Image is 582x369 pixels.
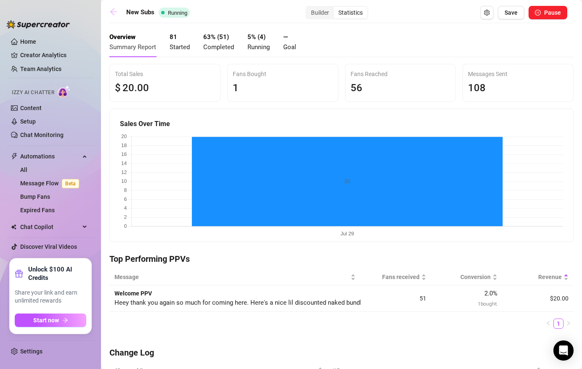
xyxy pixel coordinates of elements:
[535,10,541,16] span: pause-circle
[109,43,156,51] span: Summary Report
[20,118,36,125] a: Setup
[546,321,551,326] span: left
[20,66,61,72] a: Team Analytics
[58,85,71,98] img: AI Chatter
[122,82,134,94] span: 20
[529,6,567,19] button: Pause
[20,348,43,355] a: Settings
[115,69,215,79] div: Total Sales
[15,269,23,278] span: gift
[62,179,79,188] span: Beta
[20,207,55,213] a: Expired Fans
[247,33,266,41] strong: 5 % ( 4 )
[484,290,497,297] span: 2.0 %
[498,6,524,19] button: Save Flow
[20,132,64,138] a: Chat Monitoring
[247,43,270,51] span: Running
[233,69,333,79] div: Fans Bought
[115,80,121,96] span: $
[12,89,54,97] span: Izzy AI Chatter
[366,272,420,282] span: Fans received
[15,314,86,327] button: Start nowarrow-right
[502,269,574,285] th: Revenue
[543,319,553,329] button: left
[502,285,574,312] td: $20.00
[351,69,451,79] div: Fans Reached
[20,48,88,62] a: Creator Analytics
[480,6,494,19] button: Open Exit Rules
[20,180,82,187] a: Message FlowBeta
[361,269,432,285] th: Fans received
[120,119,563,129] h5: Sales Over Time
[203,33,229,41] strong: 63 % ( 51 )
[170,43,190,51] span: Started
[33,317,59,324] span: Start now
[109,347,574,358] h4: Change Log
[109,269,361,285] th: Message
[361,285,432,312] td: 51
[20,220,80,234] span: Chat Copilot
[20,166,27,173] a: All
[109,33,136,41] strong: Overview
[553,340,574,361] div: Open Intercom Messenger
[20,150,80,163] span: Automations
[20,193,50,200] a: Bump Fans
[109,8,122,18] a: arrow-left
[109,8,118,16] span: arrow-left
[114,272,349,282] span: Message
[508,272,562,282] span: Revenue
[109,253,574,265] h4: Top Performing PPVs
[20,105,42,111] a: Content
[544,9,561,16] span: Pause
[468,69,568,79] div: Messages Sent
[11,153,18,160] span: thunderbolt
[134,82,149,94] span: .00
[62,317,68,323] span: arrow-right
[306,6,368,19] div: segmented control
[283,43,296,51] span: Goal
[554,319,563,328] a: 1
[563,319,574,329] li: Next Page
[306,7,334,18] div: Builder
[114,290,152,297] strong: Welcome PPV
[351,82,362,94] span: 56
[15,289,86,305] span: Share your link and earn unlimited rewards
[283,33,288,41] strong: —
[126,8,154,16] strong: New Subs
[553,319,563,329] li: 1
[484,10,490,16] span: setting
[431,269,502,285] th: Conversion
[28,265,86,282] strong: Unlock $100 AI Credits
[7,20,70,29] img: logo-BBDzfeDw.svg
[11,224,16,230] img: Chat Copilot
[505,9,518,16] span: Save
[334,7,367,18] div: Statistics
[436,272,491,282] span: Conversion
[468,82,486,94] span: 108
[203,43,234,51] span: Completed
[543,319,553,329] li: Previous Page
[563,319,574,329] button: right
[566,321,571,326] span: right
[478,300,497,307] span: 1 bought
[233,82,239,94] span: 1
[170,33,177,41] strong: 81
[168,10,187,16] span: Running
[20,243,77,250] a: Discover Viral Videos
[20,38,36,45] a: Home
